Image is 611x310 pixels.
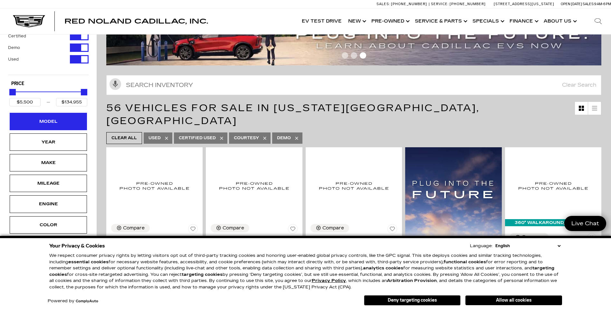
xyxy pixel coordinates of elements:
span: Service: [431,2,449,6]
button: Save Vehicle [587,233,597,245]
p: We respect consumer privacy rights by letting visitors opt out of third-party tracking cookies an... [49,253,562,290]
div: MileageMileage [10,175,87,192]
img: 2020 Cadillac XT4 Premium Luxury [310,152,397,219]
div: Engine [32,200,64,208]
span: Live Chat [568,220,602,227]
div: Maximum Price [81,89,87,95]
img: 2014 Cadillac XTS PREM [111,152,198,219]
span: Used [148,134,161,142]
a: Specials [469,8,506,34]
a: [STREET_ADDRESS][US_STATE] [494,2,554,6]
button: Deny targeting cookies [364,295,461,305]
a: Service: [PHONE_NUMBER] [429,2,487,6]
a: Red Noland Cadillac, Inc. [64,18,208,24]
div: Color [32,221,64,228]
a: About Us [540,8,579,34]
a: Service & Parts [412,8,469,34]
div: Model [32,118,64,125]
span: [PHONE_NUMBER] [450,2,486,6]
img: 2011 Cadillac DTS Platinum Collection [211,152,297,219]
span: 56 Vehicles for Sale in [US_STATE][GEOGRAPHIC_DATA], [GEOGRAPHIC_DATA] [106,102,480,127]
strong: essential cookies [68,259,109,265]
div: Filter by Vehicle Type [8,9,89,75]
span: Clear All [111,134,137,142]
div: MakeMake [10,154,87,171]
span: Go to slide 1 [342,52,348,59]
button: Save Vehicle [288,224,298,236]
strong: functional cookies [444,259,486,265]
div: Language: [470,244,492,248]
label: Certified [8,33,26,39]
span: Go to slide 3 [360,52,366,59]
div: Powered by [48,299,98,303]
button: Compare Vehicle [510,233,549,241]
h5: Price [11,81,85,87]
a: Pre-Owned [368,8,412,34]
a: Live Chat [564,216,606,231]
button: Save Vehicle [387,224,397,236]
strong: Arbitration Provision [387,278,437,283]
a: Privacy Policy [312,278,346,283]
span: Courtesy [234,134,259,142]
span: Go to slide 2 [351,52,357,59]
a: Finance [506,8,540,34]
img: ev-blog-post-banners4 [106,12,606,65]
button: Allow all cookies [465,295,562,305]
div: EngineEngine [10,195,87,213]
button: Compare Vehicle [111,224,150,232]
span: Red Noland Cadillac, Inc. [64,17,208,25]
div: Mileage [32,180,64,187]
span: [PHONE_NUMBER] [391,2,427,6]
strong: analytics cookies [363,266,403,271]
input: Minimum [9,98,41,106]
span: Open [DATE] [561,2,582,6]
label: Used [8,56,19,63]
span: Sales: [377,2,390,6]
div: Make [32,159,64,166]
a: Sales: [PHONE_NUMBER] [377,2,429,6]
label: Demo [8,44,20,51]
div: Price [9,87,87,106]
span: Certified Used [179,134,216,142]
button: Save Vehicle [188,224,198,236]
input: Search Inventory [106,75,601,95]
div: Compare [223,225,244,231]
div: Year [32,139,64,146]
div: Compare [123,225,145,231]
strong: targeting cookies [182,272,223,277]
svg: Click to toggle on voice search [110,78,121,90]
button: Compare Vehicle [211,224,249,232]
a: New [345,8,368,34]
div: 360° WalkAround/Features [505,219,601,226]
img: 2020 Cadillac XT4 Premium Luxury [510,152,597,219]
div: Compare [522,234,543,240]
a: ComplyAuto [76,299,98,303]
input: Maximum [56,98,87,106]
span: Your Privacy & Cookies [49,241,105,250]
span: 9 AM-6 PM [594,2,611,6]
div: ColorColor [10,216,87,234]
div: Minimum Price [9,89,16,95]
span: Sales: [583,2,594,6]
div: YearYear [10,133,87,151]
img: Cadillac Dark Logo with Cadillac White Text [13,15,45,27]
div: Compare [322,225,344,231]
button: Compare Vehicle [310,224,349,232]
select: Language Select [494,243,562,249]
span: Demo [277,134,291,142]
strong: targeting cookies [49,266,554,277]
div: ModelModel [10,113,87,130]
a: EV Test Drive [299,8,345,34]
